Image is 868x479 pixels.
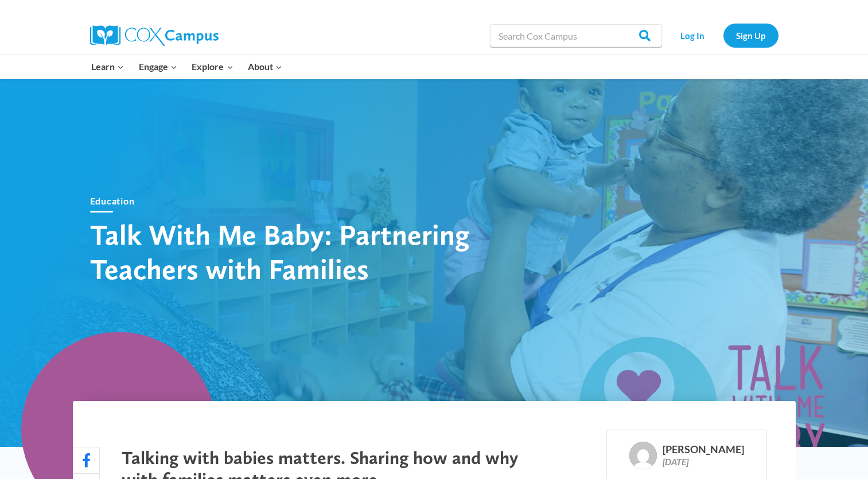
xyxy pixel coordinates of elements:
span: Learn [91,59,124,74]
a: Sign Up [723,24,779,47]
span: About [248,59,282,74]
div: [DATE] [663,456,744,467]
nav: Secondary Navigation [668,24,779,47]
input: Search Cox Campus [490,24,662,47]
a: Log In [668,24,718,47]
span: Explore [192,59,233,74]
div: [PERSON_NAME] [663,443,744,456]
a: Education [90,195,135,206]
nav: Primary Navigation [84,55,290,79]
span: Engage [139,59,177,74]
img: Cox Campus [90,25,219,46]
h1: Talk With Me Baby: Partnering Teachers with Families [90,217,492,286]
